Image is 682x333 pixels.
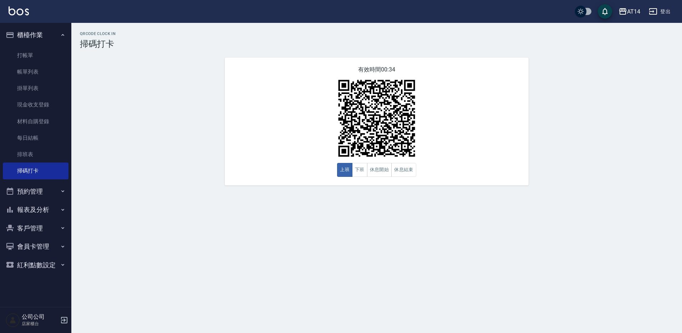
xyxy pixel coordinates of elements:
[646,5,673,18] button: 登出
[80,31,673,36] h2: QRcode Clock In
[3,237,68,256] button: 會員卡管理
[6,313,20,327] img: Person
[9,6,29,15] img: Logo
[367,163,392,177] button: 休息開始
[3,219,68,238] button: 客戶管理
[598,4,612,19] button: save
[225,58,529,185] div: 有效時間 00:34
[80,39,673,49] h3: 掃碼打卡
[22,313,58,320] h5: 公司公司
[3,96,68,113] a: 現金收支登錄
[3,64,68,80] a: 帳單列表
[3,26,68,44] button: 櫃檯作業
[627,7,640,16] div: AT14
[3,200,68,219] button: 報表及分析
[3,146,68,163] a: 排班表
[3,163,68,179] a: 掃碼打卡
[3,130,68,146] a: 每日結帳
[3,113,68,130] a: 材料自購登錄
[3,80,68,96] a: 掛單列表
[352,163,367,177] button: 下班
[3,256,68,274] button: 紅利點數設定
[337,163,352,177] button: 上班
[22,320,58,327] p: 店家櫃台
[616,4,643,19] button: AT14
[3,47,68,64] a: 打帳單
[391,163,416,177] button: 休息結束
[3,182,68,201] button: 預約管理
